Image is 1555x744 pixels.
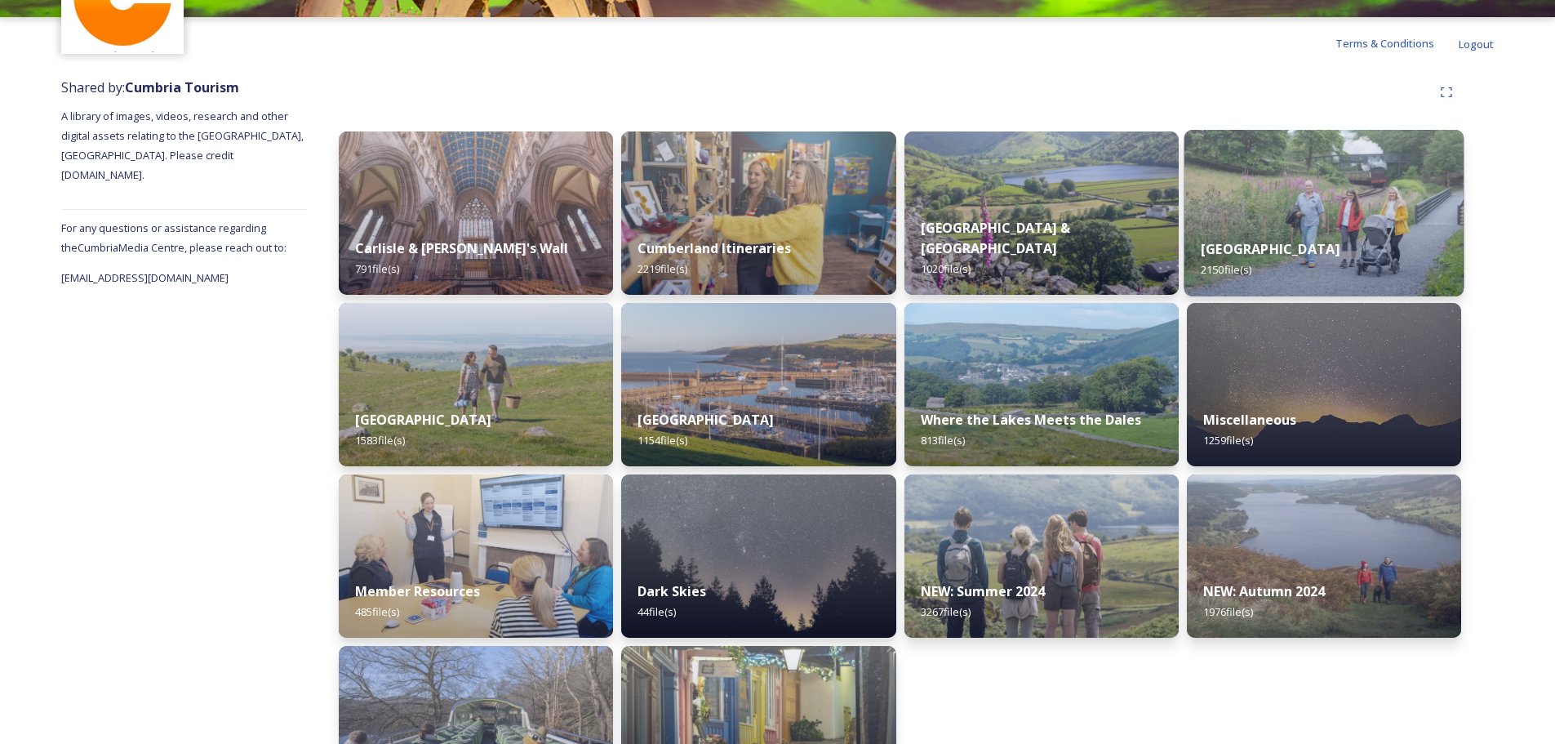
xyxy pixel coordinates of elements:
a: Terms & Conditions [1335,33,1459,53]
span: A library of images, videos, research and other digital assets relating to the [GEOGRAPHIC_DATA],... [61,109,306,182]
span: 1583 file(s) [355,433,405,448]
span: 3267 file(s) [921,604,971,619]
span: 1976 file(s) [1203,604,1253,619]
strong: NEW: Autumn 2024 [1203,582,1325,600]
img: Hartsop-222.jpg [904,131,1179,295]
span: Logout [1459,37,1494,51]
span: 791 file(s) [355,261,399,276]
img: A7A07737.jpg [621,474,895,638]
strong: NEW: Summer 2024 [921,582,1045,600]
span: 1020 file(s) [921,261,971,276]
span: 2219 file(s) [638,261,687,276]
strong: Member Resources [355,582,480,600]
img: ca66e4d0-8177-4442-8963-186c5b40d946.jpg [1187,474,1461,638]
strong: [GEOGRAPHIC_DATA] [1201,240,1340,258]
strong: [GEOGRAPHIC_DATA] [355,411,491,429]
strong: [GEOGRAPHIC_DATA] [638,411,774,429]
span: 1154 file(s) [638,433,687,448]
img: Whitehaven-283.jpg [621,303,895,466]
span: 485 file(s) [355,604,399,619]
strong: Dark Skies [638,582,706,600]
strong: Cumbria Tourism [125,78,239,96]
img: Blea%2520Tarn%2520Star-Lapse%2520Loop.jpg [1187,303,1461,466]
strong: Miscellaneous [1203,411,1296,429]
span: For any questions or assistance regarding the Cumbria Media Centre, please reach out to: [61,221,287,255]
span: Shared by: [61,78,239,96]
span: [EMAIL_ADDRESS][DOMAIN_NAME] [61,270,229,285]
span: 2150 file(s) [1201,262,1251,277]
strong: Carlisle & [PERSON_NAME]'s Wall [355,239,568,257]
span: Terms & Conditions [1335,36,1434,51]
span: 813 file(s) [921,433,965,448]
img: Grange-over-sands-rail-250.jpg [339,303,613,466]
img: 8ef860cd-d990-4a0f-92be-bf1f23904a73.jpg [621,131,895,295]
img: Attract%2520and%2520Disperse%2520%28274%2520of%25201364%29.jpg [904,303,1179,466]
img: PM204584.jpg [1184,130,1464,296]
span: 1259 file(s) [1203,433,1253,448]
strong: [GEOGRAPHIC_DATA] & [GEOGRAPHIC_DATA] [921,219,1070,257]
span: 44 file(s) [638,604,676,619]
strong: Where the Lakes Meets the Dales [921,411,1141,429]
img: 29343d7f-989b-46ee-a888-b1a2ee1c48eb.jpg [339,474,613,638]
img: CUMBRIATOURISM_240715_PaulMitchell_WalnaScar_-56.jpg [904,474,1179,638]
strong: Cumberland Itineraries [638,239,791,257]
img: Carlisle-couple-176.jpg [339,131,613,295]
